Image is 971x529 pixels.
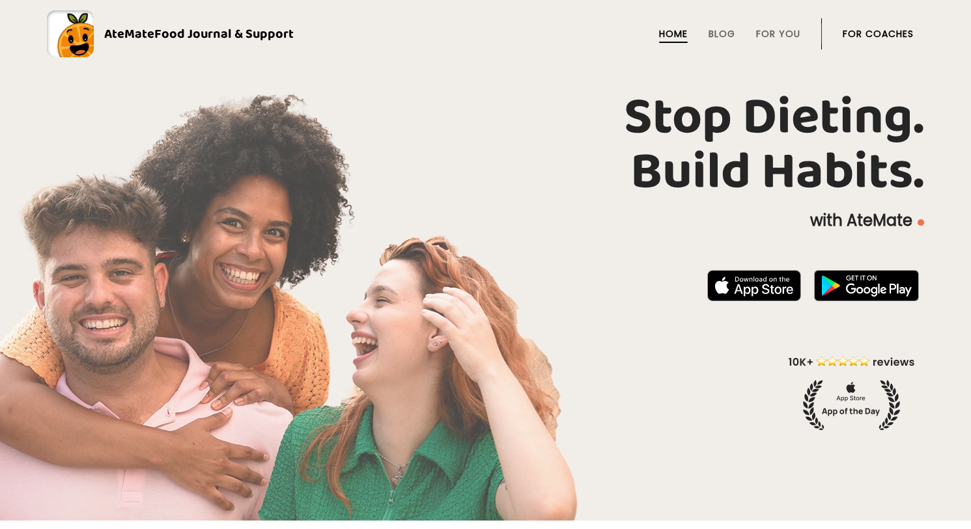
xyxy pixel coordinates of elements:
div: AteMate [94,23,294,44]
h1: Stop Dieting. Build Habits. [47,90,924,200]
a: For Coaches [843,29,914,39]
img: badge-download-google.png [814,270,919,301]
a: Home [659,29,688,39]
p: with AteMate [47,210,924,231]
span: Food Journal & Support [154,23,294,44]
a: AteMateFood Journal & Support [47,10,924,57]
a: Blog [709,29,735,39]
a: For You [756,29,800,39]
img: badge-download-apple.svg [707,270,801,301]
img: home-hero-appoftheday.png [779,354,924,430]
